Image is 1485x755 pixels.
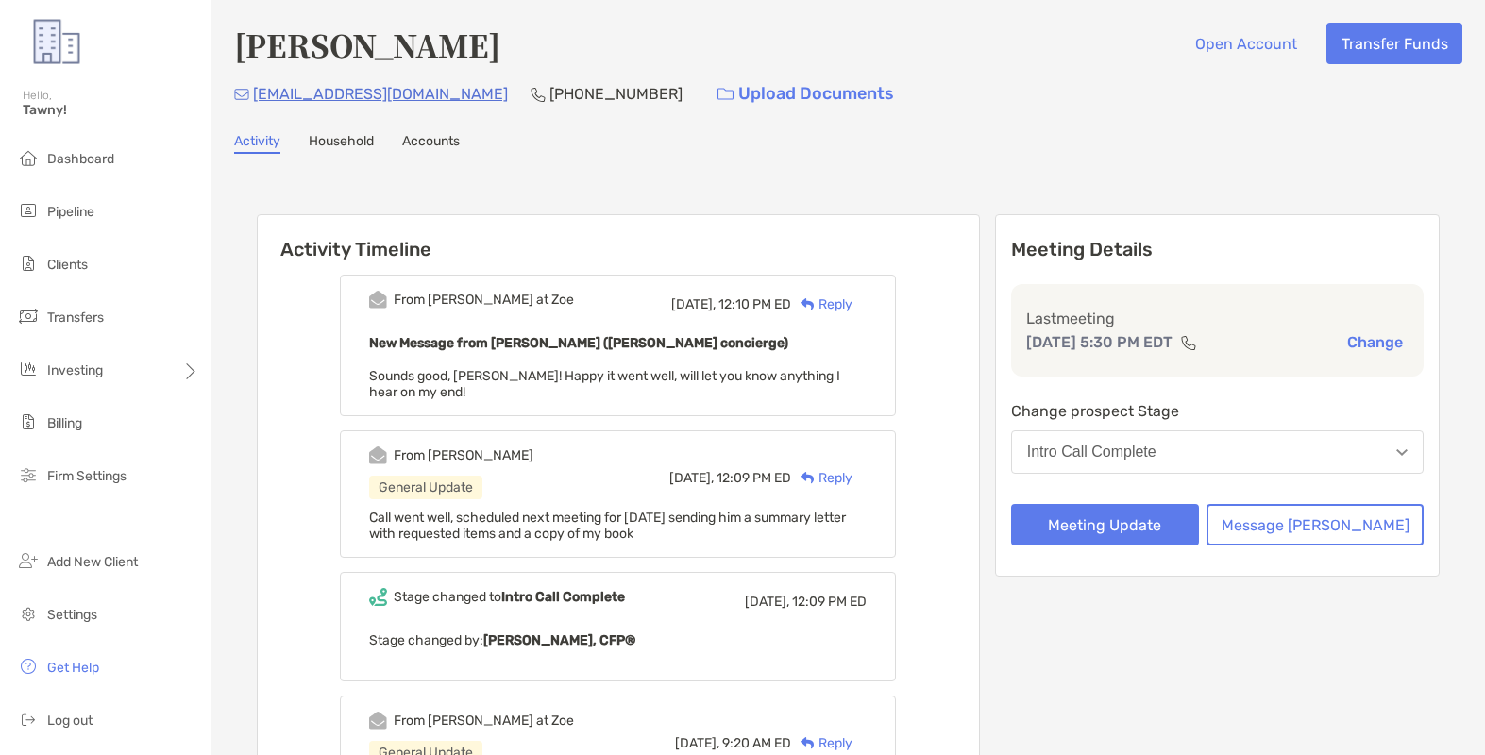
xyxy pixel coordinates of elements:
[369,712,387,730] img: Event icon
[1011,430,1424,474] button: Intro Call Complete
[791,294,852,314] div: Reply
[47,151,114,167] span: Dashboard
[17,602,40,625] img: settings icon
[801,737,815,749] img: Reply icon
[671,296,716,312] span: [DATE],
[394,713,574,729] div: From [PERSON_NAME] at Zoe
[402,133,460,154] a: Accounts
[791,733,852,753] div: Reply
[1011,399,1424,423] p: Change prospect Stage
[17,463,40,486] img: firm-settings icon
[369,368,840,400] span: Sounds good, [PERSON_NAME]! Happy it went well, will let you know anything I hear on my end!
[717,88,734,101] img: button icon
[258,215,979,260] h6: Activity Timeline
[47,204,94,220] span: Pipeline
[17,708,40,730] img: logout icon
[23,102,199,118] span: Tawny!
[1326,23,1462,64] button: Transfer Funds
[17,411,40,433] img: billing icon
[675,735,719,751] span: [DATE],
[23,8,91,75] img: Zoe Logo
[234,133,280,154] a: Activity
[1026,330,1173,354] p: [DATE] 5:30 PM EDT
[17,655,40,678] img: get-help icon
[801,298,815,310] img: Reply icon
[369,476,482,499] div: General Update
[705,74,906,114] a: Upload Documents
[47,468,127,484] span: Firm Settings
[47,607,97,623] span: Settings
[394,589,625,605] div: Stage changed to
[483,632,635,648] b: [PERSON_NAME], CFP®
[1011,238,1424,261] p: Meeting Details
[717,470,791,486] span: 12:09 PM ED
[17,199,40,222] img: pipeline icon
[1027,444,1156,461] div: Intro Call Complete
[47,362,103,378] span: Investing
[1180,335,1197,350] img: communication type
[669,470,714,486] span: [DATE],
[718,296,791,312] span: 12:10 PM ED
[394,292,574,308] div: From [PERSON_NAME] at Zoe
[47,554,138,570] span: Add New Client
[1011,504,1199,545] button: Meeting Update
[1396,449,1408,456] img: Open dropdown arrow
[47,310,104,326] span: Transfers
[47,713,93,729] span: Log out
[722,735,791,751] span: 9:20 AM ED
[549,82,683,106] p: [PHONE_NUMBER]
[369,588,387,606] img: Event icon
[394,447,533,463] div: From [PERSON_NAME]
[791,468,852,488] div: Reply
[17,252,40,275] img: clients icon
[501,589,625,605] b: Intro Call Complete
[369,335,788,351] b: New Message from [PERSON_NAME] ([PERSON_NAME] concierge)
[17,549,40,572] img: add_new_client icon
[1342,332,1409,352] button: Change
[1207,504,1424,545] button: Message [PERSON_NAME]
[531,87,546,102] img: Phone Icon
[17,146,40,169] img: dashboard icon
[47,660,99,676] span: Get Help
[47,257,88,273] span: Clients
[309,133,374,154] a: Household
[17,358,40,380] img: investing icon
[1026,307,1409,330] p: Last meeting
[369,446,387,464] img: Event icon
[745,594,789,610] span: [DATE],
[1180,23,1311,64] button: Open Account
[17,305,40,327] img: transfers icon
[234,23,500,66] h4: [PERSON_NAME]
[369,629,867,652] p: Stage changed by:
[369,291,387,309] img: Event icon
[792,594,867,610] span: 12:09 PM ED
[369,510,846,542] span: Call went well, scheduled next meeting for [DATE] sending him a summary letter with requested ite...
[47,415,82,431] span: Billing
[253,82,508,106] p: [EMAIL_ADDRESS][DOMAIN_NAME]
[234,89,249,100] img: Email Icon
[801,472,815,484] img: Reply icon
